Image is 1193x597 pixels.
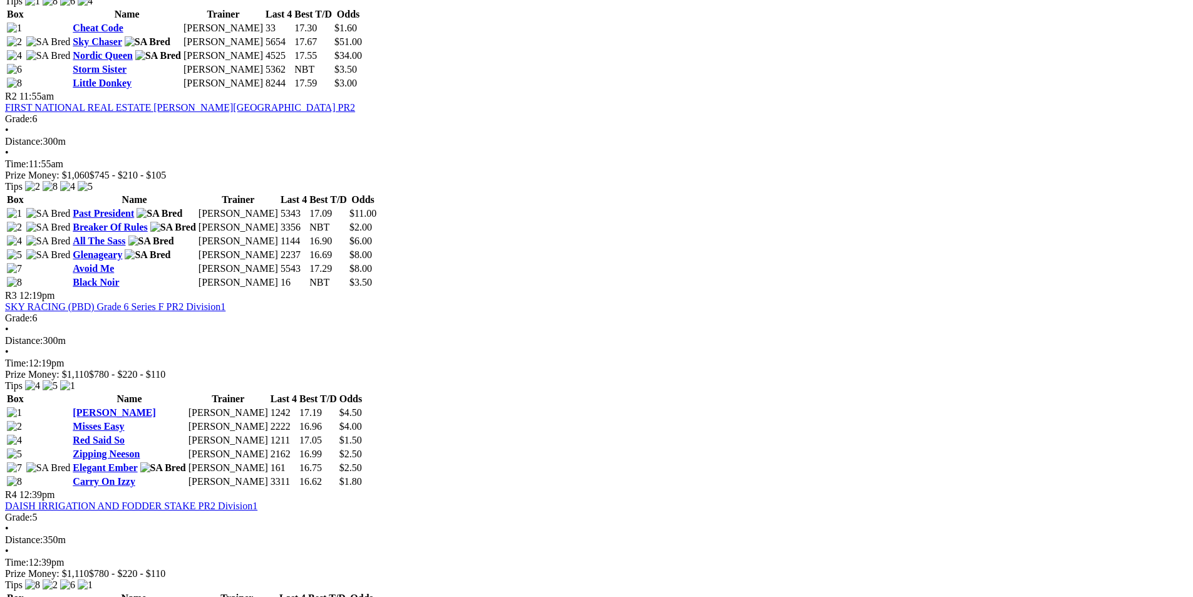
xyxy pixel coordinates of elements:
div: 12:39pm [5,557,1188,568]
span: $8.00 [349,263,372,274]
span: $3.50 [349,277,372,288]
th: Best T/D [299,393,338,405]
span: • [5,324,9,335]
span: Box [7,9,24,19]
span: $2.50 [339,462,362,473]
div: 350m [5,534,1188,546]
img: 2 [7,421,22,432]
img: 4 [7,236,22,247]
a: Glenageary [73,249,122,260]
div: 12:19pm [5,358,1188,369]
td: 17.55 [294,49,333,62]
span: Distance: [5,534,43,545]
span: • [5,523,9,534]
th: Last 4 [270,393,297,405]
img: SA Bred [26,36,71,48]
a: Avoid Me [73,263,114,274]
img: 2 [7,222,22,233]
td: 16.75 [299,462,338,474]
a: Misses Easy [73,421,124,432]
td: [PERSON_NAME] [188,448,269,460]
img: 8 [7,476,22,487]
span: $780 - $220 - $110 [89,568,165,579]
td: [PERSON_NAME] [183,49,264,62]
img: 7 [7,263,22,274]
span: $745 - $210 - $105 [90,170,167,180]
div: 6 [5,113,1188,125]
td: NBT [309,221,348,234]
td: 16.96 [299,420,338,433]
td: 3356 [280,221,307,234]
span: $6.00 [349,236,372,246]
td: [PERSON_NAME] [198,235,279,247]
img: 2 [43,579,58,591]
td: 16.69 [309,249,348,261]
span: $2.50 [339,449,362,459]
span: 12:39pm [19,489,55,500]
a: Little Donkey [73,78,132,88]
th: Odds [339,393,363,405]
span: 11:55am [19,91,54,101]
div: 5 [5,512,1188,523]
img: 5 [43,380,58,392]
td: [PERSON_NAME] [188,420,269,433]
span: • [5,147,9,158]
span: Distance: [5,335,43,346]
span: $34.00 [334,50,362,61]
td: 5543 [280,262,307,275]
td: [PERSON_NAME] [198,207,279,220]
img: 2 [25,181,40,192]
div: Prize Money: $1,060 [5,170,1188,181]
img: 1 [7,208,22,219]
img: 8 [7,78,22,89]
span: Distance: [5,136,43,147]
td: 17.67 [294,36,333,48]
td: [PERSON_NAME] [183,36,264,48]
td: 17.59 [294,77,333,90]
td: [PERSON_NAME] [198,221,279,234]
span: $8.00 [349,249,372,260]
img: 8 [25,579,40,591]
img: 4 [25,380,40,392]
th: Trainer [188,393,269,405]
td: 2222 [270,420,297,433]
img: 5 [7,449,22,460]
th: Name [72,8,182,21]
span: Tips [5,579,23,590]
td: 2162 [270,448,297,460]
td: 1211 [270,434,297,447]
td: 2237 [280,249,307,261]
th: Best T/D [294,8,333,21]
div: 11:55am [5,158,1188,170]
span: Time: [5,158,29,169]
a: [PERSON_NAME] [73,407,155,418]
a: SKY RACING (PBD) Grade 6 Series F PR2 Division1 [5,301,225,312]
th: Name [72,194,196,206]
img: 1 [7,23,22,34]
th: Trainer [198,194,279,206]
a: Carry On Izzy [73,476,135,487]
img: SA Bred [26,208,71,219]
span: • [5,546,9,556]
th: Last 4 [280,194,307,206]
div: 300m [5,136,1188,147]
img: SA Bred [26,236,71,247]
span: $780 - $220 - $110 [89,369,165,380]
th: Best T/D [309,194,348,206]
img: SA Bred [135,50,181,61]
td: [PERSON_NAME] [188,475,269,488]
img: 6 [7,64,22,75]
img: SA Bred [140,462,186,474]
td: [PERSON_NAME] [188,462,269,474]
td: 33 [265,22,292,34]
span: R4 [5,489,17,500]
a: Red Said So [73,435,125,445]
img: 4 [60,181,75,192]
td: 161 [270,462,297,474]
span: R3 [5,290,17,301]
div: Prize Money: $1,110 [5,369,1188,380]
a: Sky Chaser [73,36,121,47]
span: $51.00 [334,36,362,47]
td: 16.90 [309,235,348,247]
td: 3311 [270,475,297,488]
